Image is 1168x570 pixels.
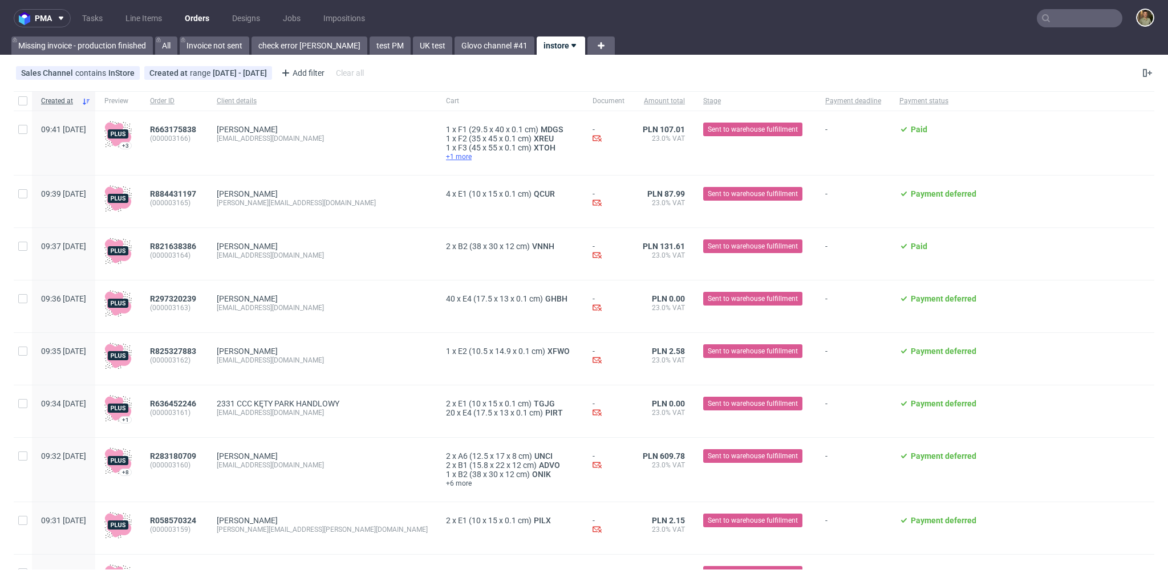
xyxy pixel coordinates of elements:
span: 09:35 [DATE] [41,347,86,356]
span: Sent to warehouse fulfillment [708,124,798,135]
a: Missing invoice - production finished [11,36,153,55]
img: logo [19,12,35,25]
span: E2 (10.5 x 14.9 x 0.1 cm) [458,347,545,356]
span: 1 [446,143,451,152]
div: x [446,516,574,525]
span: Sent to warehouse fulfillment [708,398,798,409]
span: 23.0% VAT [643,198,685,207]
span: PILX [532,516,553,525]
span: 09:34 [DATE] [41,399,86,408]
a: Impositions [317,9,372,27]
a: R636452246 [150,399,198,408]
span: Sent to warehouse fulfillment [708,294,798,304]
a: R663175838 [150,125,198,134]
span: PLN 2.58 [652,347,685,356]
span: pma [35,14,52,22]
span: Sent to warehouse fulfillment [708,451,798,461]
a: R821638386 [150,242,198,251]
span: E1 (10 x 15 x 0.1 cm) [458,516,532,525]
div: x [446,143,574,152]
span: Cart [446,96,574,106]
span: - [825,125,881,161]
span: ONIK [530,470,553,479]
span: 40 [446,294,455,303]
div: [EMAIL_ADDRESS][DOMAIN_NAME] [217,251,428,260]
span: Paid [911,242,927,251]
span: 2 [446,242,451,251]
span: 09:41 [DATE] [41,125,86,134]
a: XFWO [545,347,572,356]
span: 09:31 [DATE] [41,516,86,525]
a: GHBH [543,294,570,303]
a: Orders [178,9,216,27]
a: PIRT [543,408,565,417]
div: [EMAIL_ADDRESS][DOMAIN_NAME] [217,356,428,365]
a: [PERSON_NAME] [217,451,278,461]
div: [DATE] - [DATE] [213,68,267,78]
span: Document [593,96,624,106]
a: [PERSON_NAME] [217,125,278,134]
span: Sales Channel [21,68,75,78]
a: XTOH [532,143,558,152]
span: Client details [217,96,428,106]
span: (000003165) [150,198,198,207]
div: x [446,242,574,251]
div: [EMAIL_ADDRESS][DOMAIN_NAME] [217,408,428,417]
span: PLN 87.99 [647,189,685,198]
span: Preview [104,96,132,106]
span: 23.0% VAT [643,134,685,143]
img: plus-icon.676465ae8f3a83198b3f.png [104,511,132,539]
span: Payment status [899,96,976,106]
span: (000003164) [150,251,198,260]
img: plus-icon.676465ae8f3a83198b3f.png [104,447,132,474]
span: Payment deferred [911,294,976,303]
span: Payment deferred [911,399,976,408]
span: Payment deadline [825,96,881,106]
img: plus-icon.676465ae8f3a83198b3f.png [104,120,132,148]
div: Clear all [334,65,366,81]
span: PLN 107.01 [643,125,685,134]
a: +6 more [446,479,574,488]
img: plus-icon.676465ae8f3a83198b3f.png [104,342,132,369]
span: 2 [446,461,451,470]
a: instore [537,36,585,55]
span: - [825,516,881,540]
span: F2 (35 x 45 x 0.1 cm) [458,134,532,143]
span: contains [75,68,108,78]
span: R663175838 [150,125,196,134]
div: +3 [122,142,129,149]
a: [PERSON_NAME] [217,294,278,303]
span: E1 (10 x 15 x 0.1 cm) [458,399,532,408]
a: MDGS [538,125,565,134]
span: 23.0% VAT [643,525,685,534]
a: Invoice not sent [180,36,249,55]
div: - [593,242,624,262]
div: Add filter [277,64,327,82]
span: Sent to warehouse fulfillment [708,346,798,356]
a: Designs [225,9,267,27]
span: 09:39 [DATE] [41,189,86,198]
div: - [593,125,624,145]
span: PLN 0.00 [652,399,685,408]
a: TGJG [532,399,557,408]
span: R825327883 [150,347,196,356]
div: - [593,516,624,536]
div: - [593,347,624,367]
span: R821638386 [150,242,196,251]
a: XREU [532,134,556,143]
span: ADVO [537,461,562,470]
span: Stage [703,96,807,106]
div: x [446,294,574,303]
img: plus-icon.676465ae8f3a83198b3f.png [104,185,132,212]
span: 2 [446,516,451,525]
span: 1 [446,134,451,143]
span: +1 more [446,152,574,161]
img: plus-icon.676465ae8f3a83198b3f.png [104,290,132,317]
span: Sent to warehouse fulfillment [708,515,798,526]
span: 1 [446,125,451,134]
div: x [446,470,574,479]
a: UNCI [532,451,555,461]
